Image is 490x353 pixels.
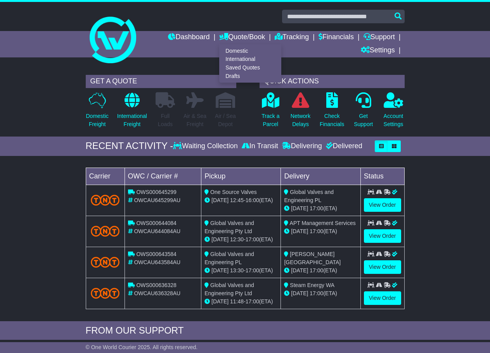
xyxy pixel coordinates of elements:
div: (ETA) [284,289,357,298]
p: Check Financials [320,112,344,128]
a: NetworkDelays [290,92,311,133]
p: Account Settings [384,112,403,128]
a: Track aParcel [261,92,280,133]
span: [DATE] [211,236,229,242]
a: View Order [364,198,401,212]
span: [DATE] [211,267,229,273]
span: Global Valves and Engineering PL [284,189,333,203]
span: OWS000643584 [136,251,177,257]
a: View Order [364,229,401,243]
span: OWCAU644084AU [134,228,180,234]
span: [DATE] [211,197,229,203]
div: (ETA) [284,227,357,235]
p: Air / Sea Depot [215,112,236,128]
p: International Freight [117,112,147,128]
div: QUICK ACTIONS [260,75,405,88]
img: TNT_Domestic.png [91,195,120,205]
span: OWCAU645299AU [134,197,180,203]
a: Quote/Book [219,31,265,44]
img: TNT_Domestic.png [91,288,120,298]
span: 17:00 [310,290,323,296]
a: Dashboard [168,31,210,44]
p: Full Loads [156,112,175,128]
div: - (ETA) [204,266,277,275]
span: [DATE] [291,267,308,273]
div: GET A QUOTE [86,75,236,88]
a: Domestic [220,47,281,55]
span: 12:45 [230,197,244,203]
a: International [220,55,281,64]
span: © One World Courier 2025. All rights reserved. [86,344,198,350]
span: Global Valves and Engineering Pty Ltd [204,220,254,234]
span: OWS000636328 [136,282,177,288]
div: (ETA) [284,204,357,213]
a: CheckFinancials [319,92,345,133]
span: 17:00 [310,205,323,211]
div: Delivering [280,142,324,151]
a: AccountSettings [383,92,404,133]
span: OWCAU643584AU [134,259,180,265]
span: 17:00 [246,236,259,242]
div: Quote/Book [219,44,281,83]
span: 11:48 [230,298,244,305]
a: View Order [364,291,401,305]
div: Waiting Collection [173,142,239,151]
td: Pickup [201,168,281,185]
span: [DATE] [291,290,308,296]
span: [DATE] [211,298,229,305]
a: View Order [364,260,401,274]
span: [DATE] [291,228,308,234]
span: 17:00 [246,267,259,273]
img: TNT_Domestic.png [91,226,120,236]
td: Delivery [281,168,360,185]
div: In Transit [240,142,280,151]
div: Delivered [324,142,362,151]
td: OWC / Carrier # [125,168,201,185]
span: 17:00 [310,228,323,234]
a: Drafts [220,72,281,80]
span: OWS000645299 [136,189,177,195]
img: TNT_Domestic.png [91,257,120,267]
p: Get Support [354,112,373,128]
a: Financials [319,31,354,44]
span: 13:30 [230,267,244,273]
span: OWS000644084 [136,220,177,226]
p: Track a Parcel [261,112,279,128]
div: - (ETA) [204,298,277,306]
span: OWCAU636328AU [134,290,180,296]
p: Domestic Freight [86,112,109,128]
p: Network Delays [291,112,310,128]
span: [PERSON_NAME] [GEOGRAPHIC_DATA] [284,251,341,265]
span: APT Management Services [290,220,356,226]
div: FROM OUR SUPPORT [86,325,405,336]
div: - (ETA) [204,235,277,244]
span: 16:00 [246,197,259,203]
span: [DATE] [291,205,308,211]
a: Support [364,31,395,44]
span: 17:00 [246,298,259,305]
span: One Source Valves [210,189,257,195]
a: Tracking [275,31,309,44]
a: GetSupport [353,92,373,133]
span: Steam Energy WA [290,282,334,288]
p: Air & Sea Freight [184,112,206,128]
a: Saved Quotes [220,64,281,72]
td: Carrier [86,168,125,185]
div: - (ETA) [204,196,277,204]
a: DomesticFreight [86,92,109,133]
span: 12:30 [230,236,244,242]
span: Global Valves and Engineering PL [204,251,254,265]
span: 17:00 [310,267,323,273]
div: (ETA) [284,266,357,275]
div: RECENT ACTIVITY - [86,140,173,152]
a: InternationalFreight [117,92,147,133]
a: Settings [361,44,395,57]
span: Global Valves and Engineering Pty Ltd [204,282,254,296]
td: Status [360,168,404,185]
